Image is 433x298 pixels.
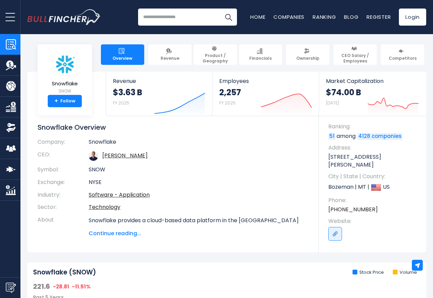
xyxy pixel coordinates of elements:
[113,87,142,98] strong: $3.63 B
[197,53,234,63] span: Product / Geography
[212,72,318,116] a: Employees 2,257 FY 2025
[161,56,179,61] span: Revenue
[89,151,98,161] img: sridhar-ramaswamy.jpg
[89,216,309,282] p: Snowflake provides a cloud-based data platform in the [GEOGRAPHIC_DATA] and internationally. The ...
[219,87,241,98] strong: 2,257
[381,44,424,65] a: Competitors
[357,133,403,140] a: 4128 companies
[296,56,319,61] span: Ownership
[328,217,419,225] span: Website:
[102,152,148,159] a: ceo
[52,81,78,87] span: Snowflake
[328,182,419,193] p: Bozeman | MT | US
[89,191,150,199] a: Software - Application
[38,148,89,164] th: CEO:
[249,56,272,61] span: Financials
[38,176,89,189] th: Exchange:
[313,13,336,20] a: Ranking
[55,98,58,104] strong: +
[328,227,342,241] a: Go to link
[367,13,391,20] a: Register
[328,132,419,140] p: among
[89,176,309,189] td: NYSE
[326,87,361,98] strong: $74.00 B
[328,144,419,152] span: Address:
[51,53,78,95] a: Snowflake SNOW
[6,123,16,133] img: Ownership
[219,100,236,106] small: FY 2025
[38,139,89,148] th: Company:
[89,203,120,211] a: Technology
[399,9,426,26] a: Login
[89,164,309,176] td: SNOW
[353,270,384,275] li: Stock Price
[89,139,309,148] td: Snowflake
[106,72,212,116] a: Revenue $3.63 B FY 2025
[328,197,419,204] span: Phone:
[326,78,419,84] span: Market Capitalization
[101,44,144,65] a: Overview
[219,78,312,84] span: Employees
[89,229,309,238] span: Continue reading...
[113,56,132,61] span: Overview
[53,283,69,290] span: -28.81
[389,56,417,61] span: Competitors
[328,173,419,180] span: City | State | Country:
[148,44,192,65] a: Revenue
[273,13,304,20] a: Companies
[333,44,377,65] a: CEO Salary / Employees
[250,13,265,20] a: Home
[38,123,309,132] h1: Snowflake Overview
[113,100,129,106] small: FY 2025
[328,153,419,169] p: [STREET_ADDRESS][PERSON_NAME]
[344,13,358,20] a: Blog
[113,78,205,84] span: Revenue
[52,88,78,94] small: SNOW
[38,189,89,201] th: Industry:
[393,270,417,275] li: Volume
[38,201,89,214] th: Sector:
[328,133,335,140] a: 51
[38,164,89,176] th: Symbol:
[220,9,237,26] button: Search
[27,9,101,25] img: Bullfincher logo
[48,95,82,107] a: +Follow
[286,44,329,65] a: Ownership
[33,268,96,277] h2: Snowflake (SNOW)
[38,214,89,238] th: About
[239,44,282,65] a: Financials
[194,44,237,65] a: Product / Geography
[27,9,101,25] a: Go to homepage
[319,72,425,116] a: Market Capitalization $74.00 B [DATE]
[326,100,339,106] small: [DATE]
[72,283,91,290] span: -11.51%
[337,53,374,63] span: CEO Salary / Employees
[328,123,419,130] span: Ranking:
[33,282,50,291] span: 221.6
[328,206,378,213] a: [PHONE_NUMBER]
